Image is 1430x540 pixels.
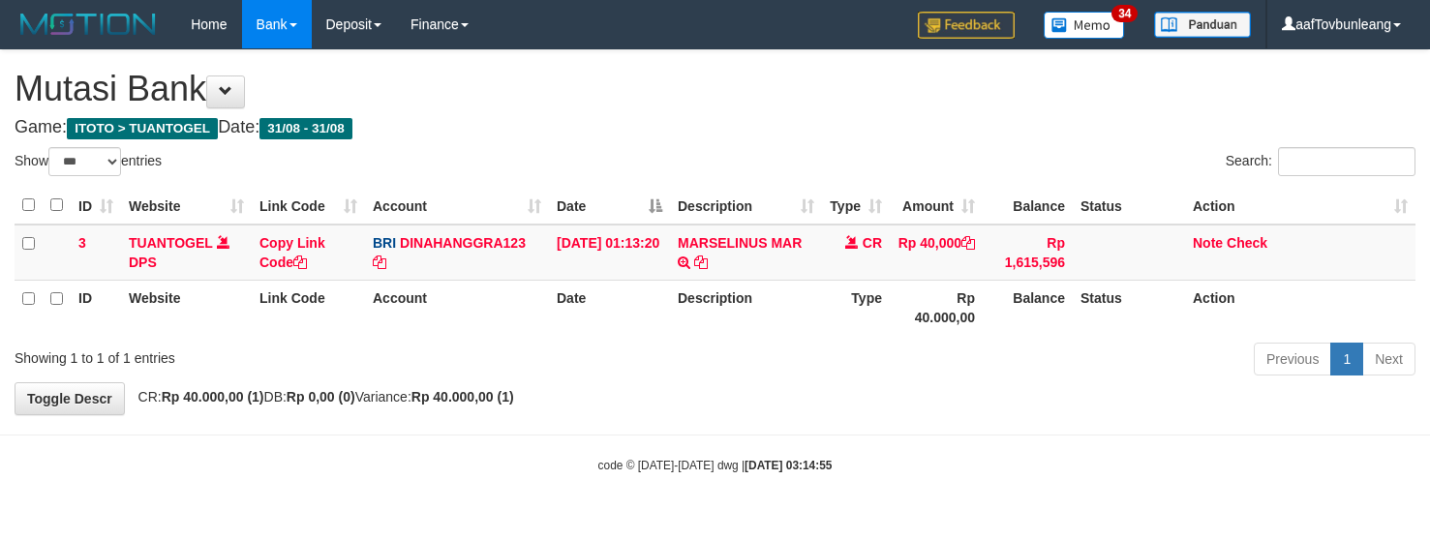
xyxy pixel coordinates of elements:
[15,70,1415,108] h1: Mutasi Bank
[411,389,514,405] strong: Rp 40.000,00 (1)
[983,225,1073,281] td: Rp 1,615,596
[1227,235,1267,251] a: Check
[400,235,526,251] a: DINAHANGGRA123
[890,187,983,225] th: Amount: activate to sort column ascending
[598,459,833,472] small: code © [DATE]-[DATE] dwg |
[287,389,355,405] strong: Rp 0,00 (0)
[1226,147,1415,176] label: Search:
[670,187,822,225] th: Description: activate to sort column ascending
[365,187,549,225] th: Account: activate to sort column ascending
[15,10,162,39] img: MOTION_logo.png
[1330,343,1363,375] a: 1
[252,187,365,225] th: Link Code: activate to sort column ascending
[961,235,975,251] a: Copy Rp 40,000 to clipboard
[983,187,1073,225] th: Balance
[549,225,670,281] td: [DATE] 01:13:20
[1185,187,1415,225] th: Action: activate to sort column ascending
[1185,280,1415,335] th: Action
[259,118,352,139] span: 31/08 - 31/08
[121,187,252,225] th: Website: activate to sort column ascending
[129,235,213,251] a: TUANTOGEL
[1362,343,1415,375] a: Next
[15,118,1415,137] h4: Game: Date:
[1154,12,1251,38] img: panduan.png
[1254,343,1331,375] a: Previous
[890,225,983,281] td: Rp 40,000
[1044,12,1125,39] img: Button%20Memo.svg
[694,255,708,270] a: Copy MARSELINUS MAR to clipboard
[549,187,670,225] th: Date: activate to sort column descending
[78,235,86,251] span: 3
[863,235,882,251] span: CR
[259,235,325,270] a: Copy Link Code
[1193,235,1223,251] a: Note
[48,147,121,176] select: Showentries
[745,459,832,472] strong: [DATE] 03:14:55
[373,235,396,251] span: BRI
[71,280,121,335] th: ID
[15,147,162,176] label: Show entries
[365,280,549,335] th: Account
[1278,147,1415,176] input: Search:
[918,12,1015,39] img: Feedback.jpg
[129,389,514,405] span: CR: DB: Variance:
[1111,5,1138,22] span: 34
[822,187,890,225] th: Type: activate to sort column ascending
[15,382,125,415] a: Toggle Descr
[822,280,890,335] th: Type
[67,118,218,139] span: ITOTO > TUANTOGEL
[983,280,1073,335] th: Balance
[162,389,264,405] strong: Rp 40.000,00 (1)
[1073,280,1185,335] th: Status
[549,280,670,335] th: Date
[1073,187,1185,225] th: Status
[670,280,822,335] th: Description
[121,225,252,281] td: DPS
[121,280,252,335] th: Website
[890,280,983,335] th: Rp 40.000,00
[252,280,365,335] th: Link Code
[373,255,386,270] a: Copy DINAHANGGRA123 to clipboard
[678,235,802,251] a: MARSELINUS MAR
[15,341,581,368] div: Showing 1 to 1 of 1 entries
[71,187,121,225] th: ID: activate to sort column ascending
